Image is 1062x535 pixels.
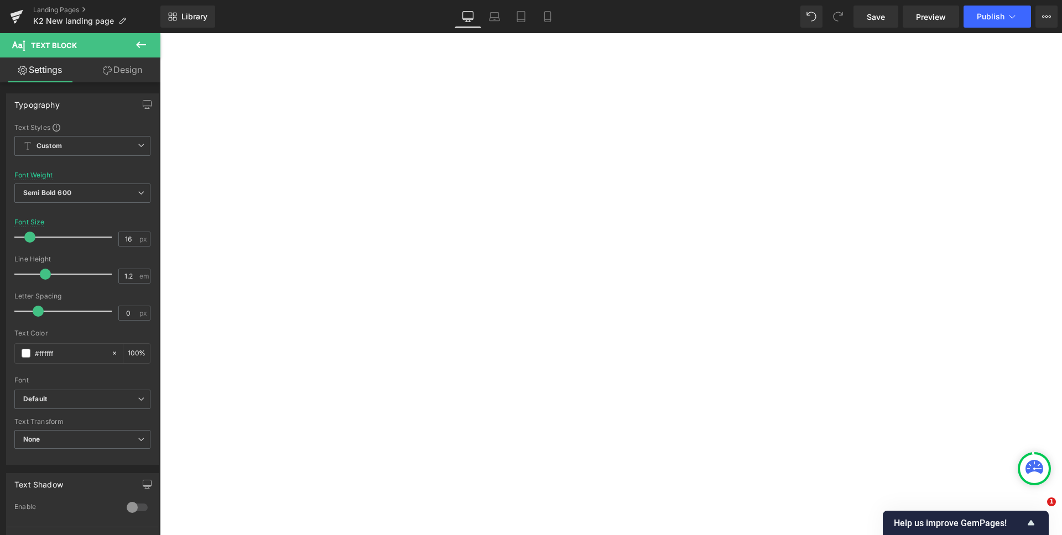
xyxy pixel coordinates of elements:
a: Landing Pages [33,6,160,14]
span: Text Block [31,41,77,50]
span: Save [867,11,885,23]
div: Enable [14,502,116,514]
input: Color [35,347,106,359]
a: Desktop [455,6,481,28]
div: Text Transform [14,418,150,426]
button: Redo [827,6,849,28]
i: Default [23,395,47,404]
div: Font Size [14,218,45,226]
a: Preview [903,6,959,28]
span: px [139,310,149,317]
span: Library [181,12,207,22]
b: Custom [37,141,62,151]
span: 1 [1047,497,1056,506]
div: Font [14,376,150,384]
b: Semi Bold 600 [23,188,71,197]
span: Publish [977,12,1004,21]
a: New Library [160,6,215,28]
div: Text Color [14,329,150,337]
a: Mobile [534,6,561,28]
div: Line Height [14,255,150,263]
a: Tablet [508,6,534,28]
iframe: Intercom live chat [1024,497,1051,524]
button: Publish [964,6,1031,28]
button: More [1035,6,1058,28]
span: em [139,272,149,280]
a: Laptop [481,6,508,28]
span: K2 New landing page [33,17,114,25]
span: Help us improve GemPages! [894,518,1024,528]
span: px [139,235,149,243]
div: Font Weight [14,171,53,179]
span: Preview [916,11,946,23]
div: Text Shadow [14,474,63,489]
div: Text Styles [14,123,150,132]
div: % [123,344,150,363]
b: None [23,435,40,443]
button: Undo [800,6,822,28]
button: Show survey - Help us improve GemPages! [894,516,1038,529]
div: Typography [14,94,60,109]
a: Design [82,57,163,82]
div: Letter Spacing [14,292,150,300]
